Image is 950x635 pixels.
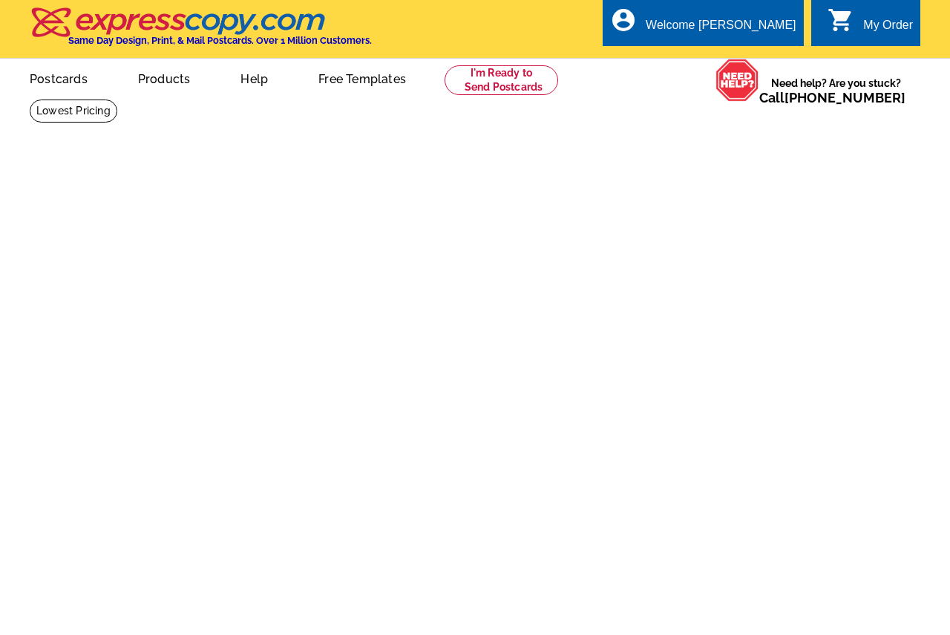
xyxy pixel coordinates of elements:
[759,90,905,105] span: Call
[217,60,292,95] a: Help
[6,60,111,95] a: Postcards
[828,7,854,33] i: shopping_cart
[114,60,214,95] a: Products
[828,16,913,35] a: shopping_cart My Order
[646,19,796,39] div: Welcome [PERSON_NAME]
[295,60,430,95] a: Free Templates
[715,59,759,102] img: help
[784,90,905,105] a: [PHONE_NUMBER]
[30,18,372,46] a: Same Day Design, Print, & Mail Postcards. Over 1 Million Customers.
[759,76,913,105] span: Need help? Are you stuck?
[863,19,913,39] div: My Order
[610,7,637,33] i: account_circle
[68,35,372,46] h4: Same Day Design, Print, & Mail Postcards. Over 1 Million Customers.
